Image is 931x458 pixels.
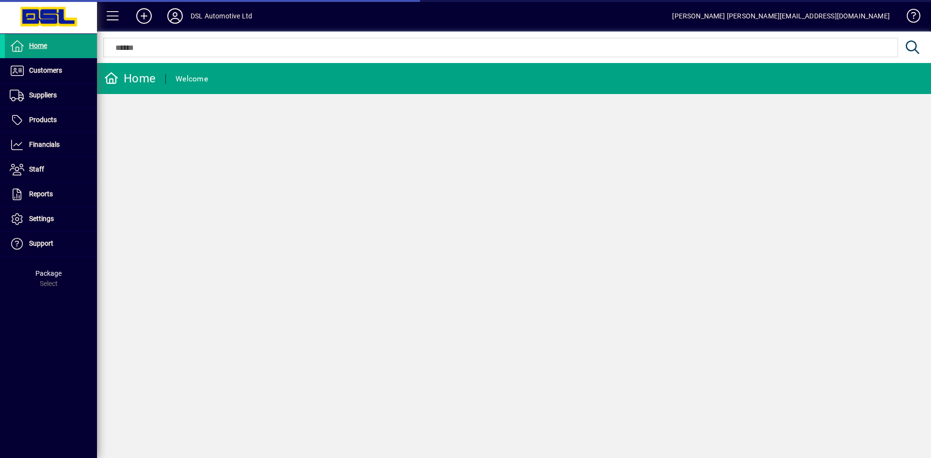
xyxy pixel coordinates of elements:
a: Customers [5,59,97,83]
span: Financials [29,141,60,148]
span: Settings [29,215,54,222]
div: DSL Automotive Ltd [191,8,252,24]
a: Reports [5,182,97,206]
span: Home [29,42,47,49]
span: Package [35,269,62,277]
span: Suppliers [29,91,57,99]
button: Add [128,7,160,25]
a: Suppliers [5,83,97,108]
a: Financials [5,133,97,157]
div: Welcome [176,71,208,87]
button: Profile [160,7,191,25]
a: Settings [5,207,97,231]
div: Home [104,71,156,86]
span: Customers [29,66,62,74]
div: [PERSON_NAME] [PERSON_NAME][EMAIL_ADDRESS][DOMAIN_NAME] [672,8,890,24]
a: Support [5,232,97,256]
a: Staff [5,158,97,182]
a: Products [5,108,97,132]
span: Reports [29,190,53,198]
span: Staff [29,165,44,173]
a: Knowledge Base [899,2,919,33]
span: Support [29,239,53,247]
span: Products [29,116,57,124]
